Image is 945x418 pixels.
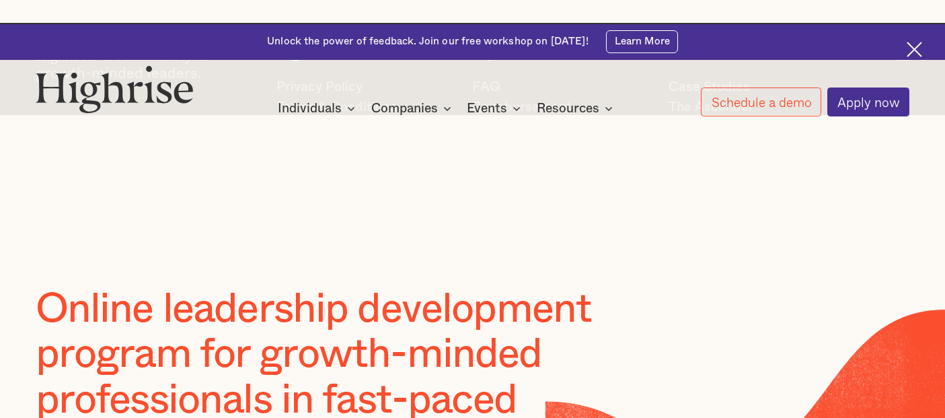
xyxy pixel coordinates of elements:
[907,42,922,57] img: Cross icon
[267,35,589,49] div: Unlock the power of feedback. Join our free workshop on [DATE]!
[606,30,678,53] a: Learn More
[467,100,525,116] div: Events
[701,88,821,116] a: Schedule a demo
[278,100,342,116] div: Individuals
[371,100,438,116] div: Companies
[827,88,910,116] a: Apply now
[278,100,359,116] div: Individuals
[537,100,617,116] div: Resources
[537,100,599,116] div: Resources
[371,100,455,116] div: Companies
[36,65,194,113] img: Highrise logo
[467,100,507,116] div: Events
